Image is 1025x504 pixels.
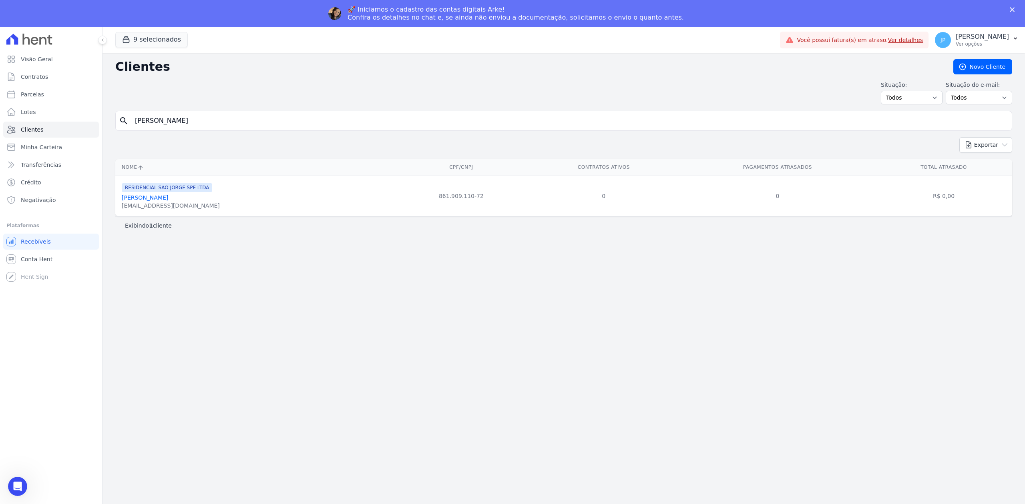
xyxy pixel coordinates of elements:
td: 0 [680,176,875,216]
span: Contratos [21,73,48,81]
p: Exibindo cliente [125,222,172,230]
span: Clientes [21,126,43,134]
label: Situação do e-mail: [946,81,1012,89]
span: Parcelas [21,90,44,98]
label: Situação: [881,81,943,89]
th: Total Atrasado [875,159,1012,176]
span: Transferências [21,161,61,169]
i: search [119,116,129,126]
h2: Clientes [115,60,941,74]
div: Plataformas [6,221,96,230]
th: Nome [115,159,395,176]
button: Exportar [959,137,1012,153]
iframe: Intercom live chat [8,477,27,496]
a: Visão Geral [3,51,99,67]
a: Crédito [3,174,99,190]
p: [PERSON_NAME] [956,33,1009,41]
a: Minha Carteira [3,139,99,155]
a: Lotes [3,104,99,120]
a: Transferências [3,157,99,173]
td: 861.909.110-72 [395,176,528,216]
span: Você possui fatura(s) em atraso. [797,36,923,44]
a: Recebíveis [3,234,99,250]
a: Parcelas [3,86,99,102]
button: JP [PERSON_NAME] Ver opções [929,29,1025,51]
th: Pagamentos Atrasados [680,159,875,176]
input: Buscar por nome, CPF ou e-mail [130,113,1009,129]
td: 0 [528,176,680,216]
a: Ver detalhes [888,37,923,43]
div: 🚀 Iniciamos o cadastro das contas digitais Arke! Confira os detalhes no chat e, se ainda não envi... [348,6,684,22]
th: CPF/CNPJ [395,159,528,176]
span: Minha Carteira [21,143,62,151]
a: Negativação [3,192,99,208]
span: JP [941,37,946,43]
button: 9 selecionados [115,32,188,47]
a: [PERSON_NAME] [122,194,168,201]
td: R$ 0,00 [875,176,1012,216]
a: Novo Cliente [953,59,1012,74]
a: Contratos [3,69,99,85]
img: Profile image for Adriane [328,7,341,20]
b: 1 [149,222,153,229]
div: [EMAIL_ADDRESS][DOMAIN_NAME] [122,202,220,210]
span: Crédito [21,178,41,186]
span: Lotes [21,108,36,116]
span: Conta Hent [21,255,52,263]
span: Recebíveis [21,238,51,246]
span: Visão Geral [21,55,53,63]
div: Fechar [1010,7,1018,12]
a: Clientes [3,122,99,138]
p: Ver opções [956,41,1009,47]
span: RESIDENCIAL SAO JORGE SPE LTDA [122,183,212,192]
a: Conta Hent [3,251,99,267]
span: Negativação [21,196,56,204]
th: Contratos Ativos [528,159,680,176]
